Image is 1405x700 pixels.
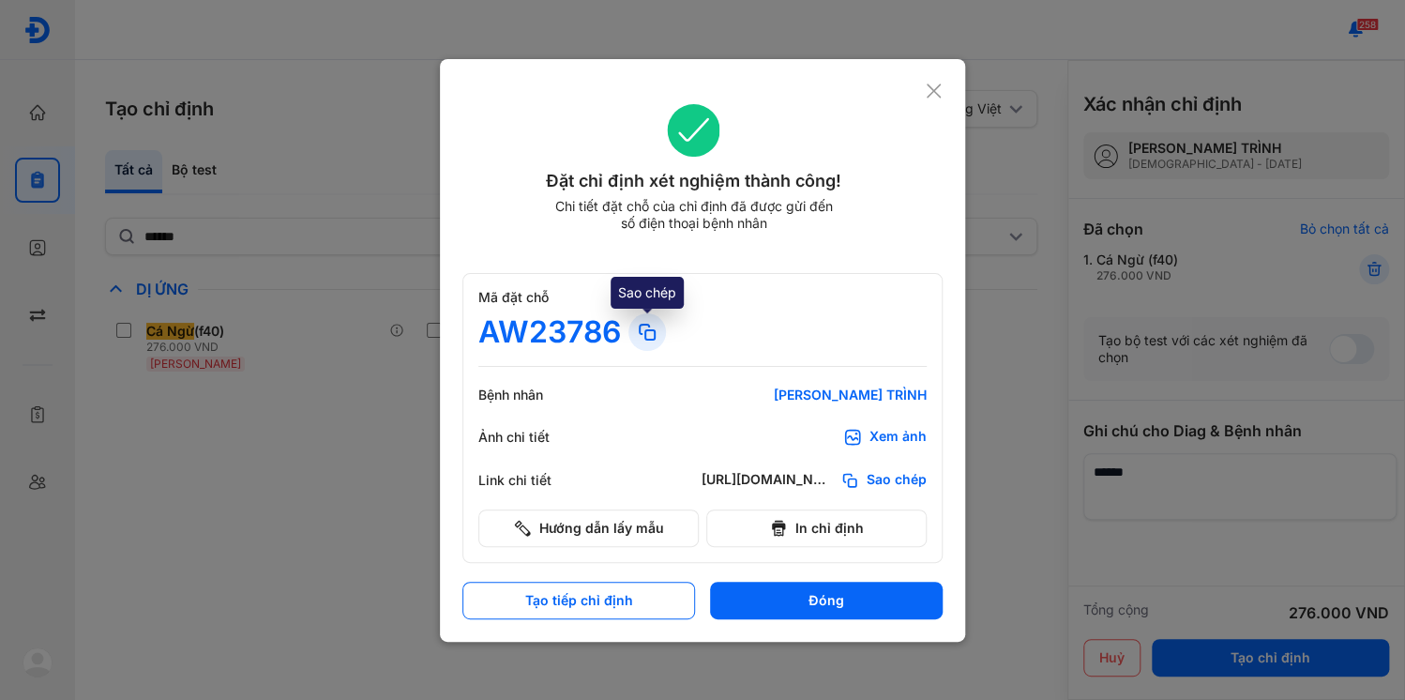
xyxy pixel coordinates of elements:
div: AW23786 [478,313,621,351]
button: In chỉ định [706,510,927,547]
div: Bệnh nhân [478,387,591,403]
div: Xem ảnh [869,428,927,447]
button: Hướng dẫn lấy mẫu [478,510,699,547]
div: [PERSON_NAME] TRÌNH [702,387,927,403]
span: Sao chép [867,471,927,490]
div: Đặt chỉ định xét nghiệm thành công! [462,168,925,194]
div: Chi tiết đặt chỗ của chỉ định đã được gửi đến số điện thoại bệnh nhân [546,198,840,232]
div: Link chi tiết [478,472,591,489]
button: Đóng [710,582,943,619]
button: Tạo tiếp chỉ định [462,582,695,619]
div: Ảnh chi tiết [478,429,591,446]
div: Mã đặt chỗ [478,289,927,306]
div: [URL][DOMAIN_NAME] [702,471,833,490]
